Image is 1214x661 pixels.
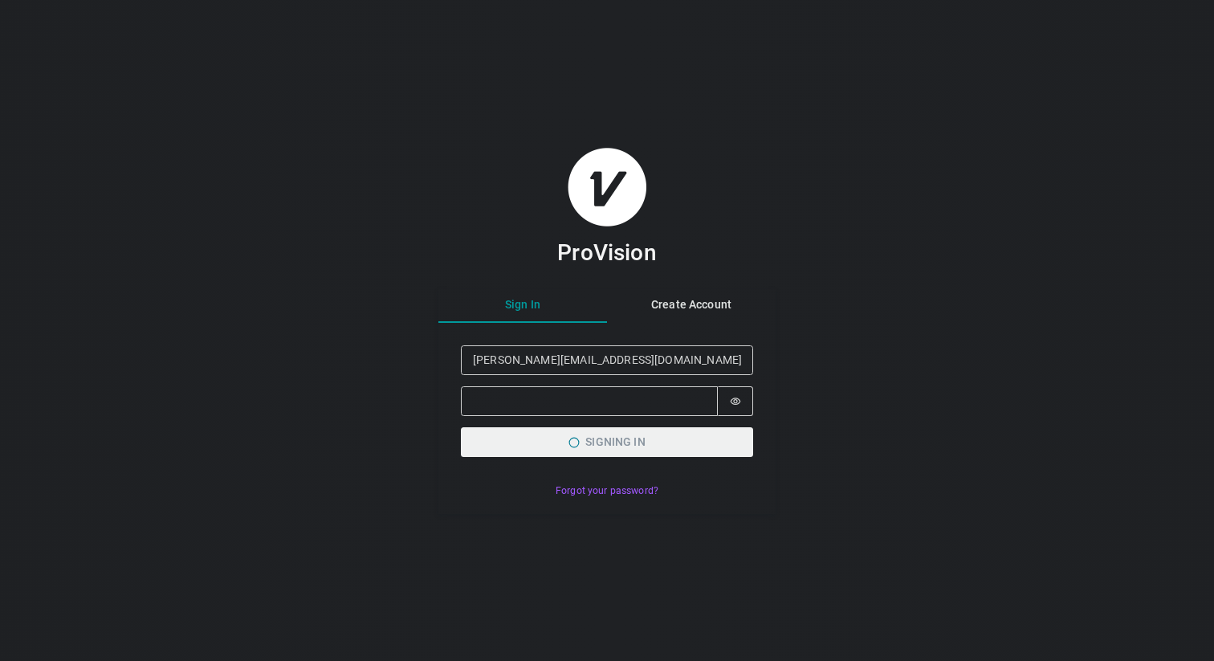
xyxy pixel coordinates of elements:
input: Email [461,345,753,375]
button: Show password [718,386,753,416]
span: Signing in [568,434,646,451]
button: Sign In [438,288,607,323]
button: Signing in [461,427,753,457]
h3: ProVision [557,239,656,267]
button: Forgot your password? [547,479,666,503]
button: Create Account [607,288,776,323]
